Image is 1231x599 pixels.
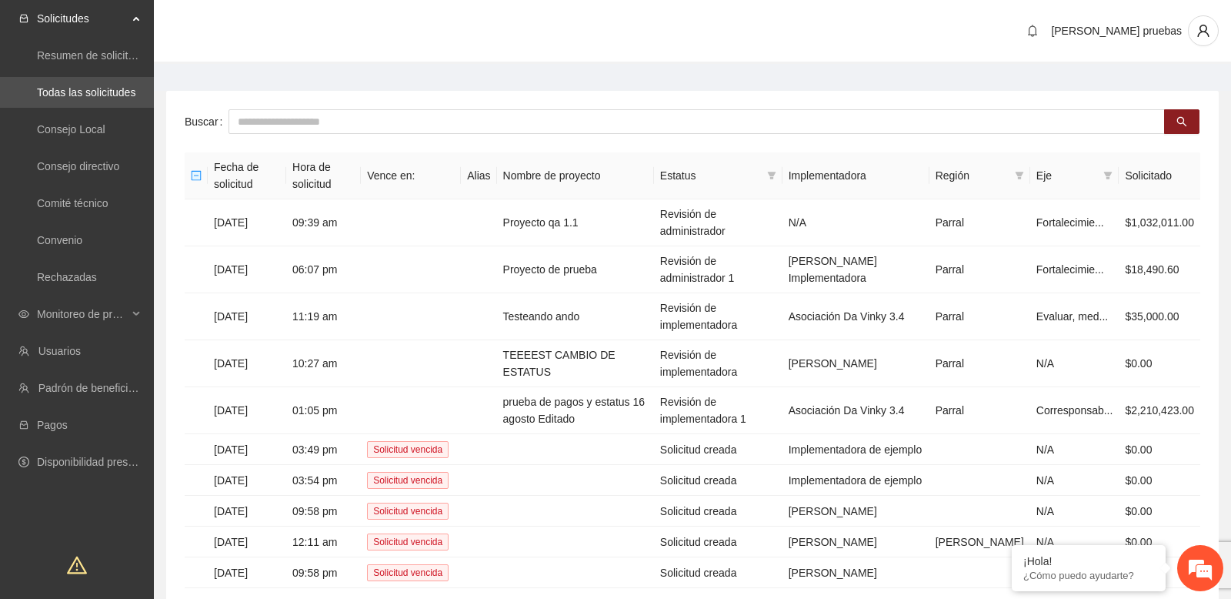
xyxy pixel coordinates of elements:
[18,13,29,24] span: inbox
[286,527,361,557] td: 12:11 am
[208,340,286,387] td: [DATE]
[38,382,152,394] a: Padrón de beneficiarios
[1119,527,1200,557] td: $0.00
[286,387,361,434] td: 01:05 pm
[286,152,361,199] th: Hora de solicitud
[286,557,361,588] td: 09:58 pm
[1012,164,1027,187] span: filter
[367,503,449,520] span: Solicitud vencida
[654,246,782,293] td: Revisión de administrador 1
[929,293,1030,340] td: Parral
[1023,555,1154,567] div: ¡Hola!
[497,340,654,387] td: TEEEEST CAMBIO DE ESTATUS
[208,527,286,557] td: [DATE]
[1030,340,1119,387] td: N/A
[1030,434,1119,465] td: N/A
[654,199,782,246] td: Revisión de administrador
[654,496,782,527] td: Solicitud creada
[286,496,361,527] td: 09:58 pm
[1051,25,1182,37] span: [PERSON_NAME] pruebas
[782,293,929,340] td: Asociación Da Vinky 3.4
[208,465,286,496] td: [DATE]
[782,465,929,496] td: Implementadora de ejemplo
[1030,496,1119,527] td: N/A
[1119,199,1200,246] td: $1,032,011.00
[18,309,29,320] span: eye
[1036,404,1113,417] span: Corresponsab...
[497,387,654,434] td: prueba de pagos y estatus 16 agosto Editado
[782,527,929,557] td: [PERSON_NAME]
[1119,434,1200,465] td: $0.00
[38,345,81,357] a: Usuarios
[37,234,82,246] a: Convenio
[782,340,929,387] td: [PERSON_NAME]
[1188,15,1219,46] button: user
[367,472,449,489] span: Solicitud vencida
[361,152,461,199] th: Vence en:
[929,527,1030,557] td: [PERSON_NAME]
[1021,25,1044,37] span: bell
[1036,216,1104,229] span: Fortalecimie...
[1036,167,1098,184] span: Eje
[929,340,1030,387] td: Parral
[286,465,361,496] td: 03:54 pm
[782,434,929,465] td: Implementadora de ejemplo
[37,160,119,172] a: Consejo directivo
[654,387,782,434] td: Revisión de implementadora 1
[1036,310,1108,323] span: Evaluar, med...
[286,434,361,465] td: 03:49 pm
[208,496,286,527] td: [DATE]
[654,465,782,496] td: Solicitud creada
[37,3,128,34] span: Solicitudes
[208,434,286,465] td: [DATE]
[782,199,929,246] td: N/A
[660,167,761,184] span: Estatus
[89,206,212,361] span: Estamos en línea.
[929,246,1030,293] td: Parral
[929,387,1030,434] td: Parral
[1119,152,1200,199] th: Solicitado
[37,456,168,468] a: Disponibilidad presupuestal
[782,496,929,527] td: [PERSON_NAME]
[208,293,286,340] td: [DATE]
[367,564,449,581] span: Solicitud vencida
[208,387,286,434] td: [DATE]
[929,199,1030,246] td: Parral
[782,387,929,434] td: Asociación Da Vinky 3.4
[286,246,361,293] td: 06:07 pm
[764,164,779,187] span: filter
[654,557,782,588] td: Solicitud creada
[80,79,259,99] div: Chatee con nosotros ahora
[37,419,68,431] a: Pagos
[37,123,105,136] a: Consejo Local
[1030,527,1119,557] td: N/A
[654,434,782,465] td: Solicitud creada
[1176,116,1187,129] span: search
[497,199,654,246] td: Proyecto qa 1.1
[286,340,361,387] td: 10:27 am
[497,293,654,340] td: Testeando ando
[936,167,1009,184] span: Región
[1015,171,1024,180] span: filter
[208,246,286,293] td: [DATE]
[8,420,293,474] textarea: Escriba su mensaje y pulse “Intro”
[1119,465,1200,496] td: $0.00
[497,152,654,199] th: Nombre de proyecto
[208,199,286,246] td: [DATE]
[191,170,202,181] span: minus-square
[1100,164,1116,187] span: filter
[461,152,496,199] th: Alias
[367,534,449,550] span: Solicitud vencida
[1119,340,1200,387] td: $0.00
[654,340,782,387] td: Revisión de implementadora
[782,557,929,588] td: [PERSON_NAME]
[252,8,289,45] div: Minimizar ventana de chat en vivo
[37,299,128,330] span: Monitoreo de proyectos
[1030,465,1119,496] td: N/A
[1119,293,1200,340] td: $35,000.00
[208,557,286,588] td: [DATE]
[37,86,135,99] a: Todas las solicitudes
[782,246,929,293] td: [PERSON_NAME] Implementadora
[1119,246,1200,293] td: $18,490.60
[1020,18,1045,43] button: bell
